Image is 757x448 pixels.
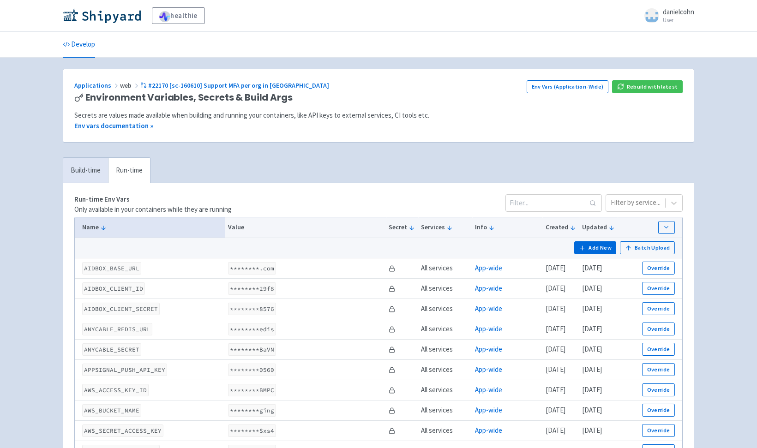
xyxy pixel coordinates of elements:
p: Only available in your containers while they are running [74,204,232,215]
td: All services [418,420,472,441]
code: AWS_BUCKET_NAME [82,404,141,417]
code: AIDBOX_CLIENT_SECRET [82,303,160,315]
td: All services [418,319,472,339]
button: Batch Upload [620,241,675,254]
a: Applications [74,81,120,90]
button: Rebuild with latest [612,80,683,93]
time: [DATE] [582,304,602,313]
button: Override [642,262,675,275]
td: All services [418,400,472,420]
span: danielcohn [663,7,694,16]
button: Add New [574,241,617,254]
a: Run-time [108,158,150,183]
button: Override [642,302,675,315]
a: App-wide [475,345,502,353]
a: App-wide [475,324,502,333]
img: Shipyard logo [63,8,141,23]
input: Filter... [505,194,602,212]
time: [DATE] [546,365,565,374]
code: APPSIGNAL_PUSH_API_KEY [82,364,167,376]
time: [DATE] [582,284,602,293]
button: Override [642,424,675,437]
code: ANYCABLE_REDIS_URL [82,323,152,335]
a: Env Vars (Application-Wide) [527,80,608,93]
button: Services [421,222,469,232]
div: Secrets are values made available when building and running your containers, like API keys to ext... [74,110,683,121]
time: [DATE] [546,324,565,333]
time: [DATE] [582,426,602,435]
button: Created [546,222,576,232]
time: [DATE] [546,284,565,293]
button: Name [82,222,222,232]
code: AWS_ACCESS_KEY_ID [82,384,149,396]
a: App-wide [475,426,502,435]
time: [DATE] [546,263,565,272]
a: App-wide [475,365,502,374]
td: All services [418,359,472,380]
time: [DATE] [582,385,602,394]
time: [DATE] [582,324,602,333]
a: healthie [152,7,205,24]
time: [DATE] [546,385,565,394]
a: Env vars documentation » [74,121,153,130]
button: Override [642,343,675,356]
a: danielcohn User [639,8,694,23]
button: Info [475,222,540,232]
button: Override [642,404,675,417]
small: User [663,17,694,23]
button: Override [642,383,675,396]
span: web [120,81,140,90]
time: [DATE] [582,406,602,414]
a: App-wide [475,406,502,414]
time: [DATE] [582,263,602,272]
button: Updated [582,222,615,232]
code: AIDBOX_BASE_URL [82,262,141,275]
a: #22170 [sc-160610] Support MFA per org in [GEOGRAPHIC_DATA] [140,81,330,90]
code: AWS_SECRET_ACCESS_KEY [82,424,163,437]
a: Build-time [63,158,108,183]
a: App-wide [475,304,502,313]
button: Override [642,282,675,295]
a: Develop [63,32,95,58]
code: ANYCABLE_SECRET [82,343,141,356]
span: Environment Variables, Secrets & Build Args [85,92,293,103]
td: All services [418,299,472,319]
a: App-wide [475,284,502,293]
time: [DATE] [546,406,565,414]
button: Override [642,323,675,335]
code: AIDBOX_CLIENT_ID [82,282,145,295]
time: [DATE] [546,345,565,353]
button: Secret [389,222,415,232]
time: [DATE] [546,426,565,435]
td: All services [418,339,472,359]
td: All services [418,380,472,400]
strong: Run-time Env Vars [74,195,130,203]
a: App-wide [475,263,502,272]
button: Override [642,363,675,376]
a: App-wide [475,385,502,394]
time: [DATE] [546,304,565,313]
time: [DATE] [582,345,602,353]
td: All services [418,258,472,278]
time: [DATE] [582,365,602,374]
th: Value [225,217,386,238]
td: All services [418,278,472,299]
